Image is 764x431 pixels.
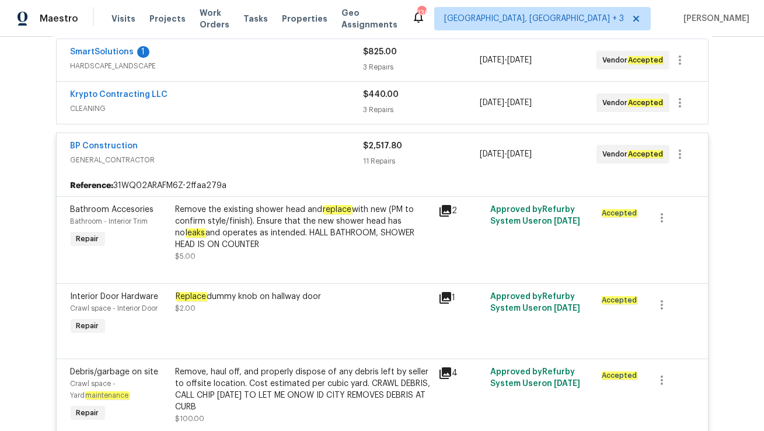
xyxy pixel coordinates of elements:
[480,99,504,107] span: [DATE]
[137,46,149,58] div: 1
[111,13,135,25] span: Visits
[71,293,159,301] span: Interior Door Hardware
[602,148,668,160] span: Vendor
[507,99,532,107] span: [DATE]
[490,206,580,225] span: Approved by Refurby System User on
[627,150,664,158] em: Accepted
[341,7,397,30] span: Geo Assignments
[71,206,154,214] span: Bathroom Accesories
[176,305,196,312] span: $2.00
[71,368,159,376] span: Debris/garbage on site
[602,54,668,66] span: Vendor
[480,150,504,158] span: [DATE]
[507,150,532,158] span: [DATE]
[71,218,148,225] span: Bathroom - Interior Trim
[490,293,580,312] span: Approved by Refurby System User on
[72,233,104,245] span: Repair
[679,13,749,25] span: [PERSON_NAME]
[176,292,207,301] em: Replace
[554,217,580,225] span: [DATE]
[417,7,425,19] div: 130
[363,61,480,73] div: 3 Repairs
[554,304,580,312] span: [DATE]
[507,56,532,64] span: [DATE]
[438,366,484,380] div: 4
[71,154,363,166] span: GENERAL_CONTRACTOR
[176,415,205,422] span: $100.00
[71,91,168,99] a: Krypto Contracting LLC
[363,104,480,116] div: 3 Repairs
[149,13,186,25] span: Projects
[627,99,664,107] em: Accepted
[40,13,78,25] span: Maestro
[71,60,363,72] span: HARDSCAPE_LANDSCAPE
[72,407,104,419] span: Repair
[554,380,580,388] span: [DATE]
[602,97,668,109] span: Vendor
[71,142,138,150] a: BP Construction
[363,48,397,56] span: $825.00
[438,291,484,305] div: 1
[71,305,158,312] span: Crawl space - Interior Door
[480,97,532,109] span: -
[200,7,229,30] span: Work Orders
[71,103,363,114] span: CLEANING
[363,91,399,99] span: $440.00
[627,56,664,64] em: Accepted
[363,142,402,150] span: $2,517.80
[480,148,532,160] span: -
[176,291,431,303] div: dummy knob on hallway door
[176,366,431,413] div: Remove, haul off, and properly dispose of any debris left by seller to offsite location. Cost est...
[72,320,104,332] span: Repair
[186,228,206,238] em: leaks
[480,54,532,66] span: -
[71,48,134,56] a: SmartSolutions
[601,296,637,304] em: Accepted
[480,56,504,64] span: [DATE]
[438,204,484,218] div: 2
[490,368,580,388] span: Approved by Refurby System User on
[363,155,480,167] div: 11 Repairs
[323,205,353,214] em: replace
[243,15,268,23] span: Tasks
[71,380,130,399] span: Crawl space - Yard
[85,391,130,399] em: maintenance
[176,253,196,260] span: $5.00
[444,13,624,25] span: [GEOGRAPHIC_DATA], [GEOGRAPHIC_DATA] + 3
[71,180,114,192] b: Reference:
[601,209,637,217] em: Accepted
[176,204,431,251] div: Remove the existing shower head and with new (PM to confirm style/finish). Ensure that the new sh...
[282,13,327,25] span: Properties
[57,175,708,196] div: 31WQ02ARAFM6Z-2ffaa279a
[601,371,637,380] em: Accepted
